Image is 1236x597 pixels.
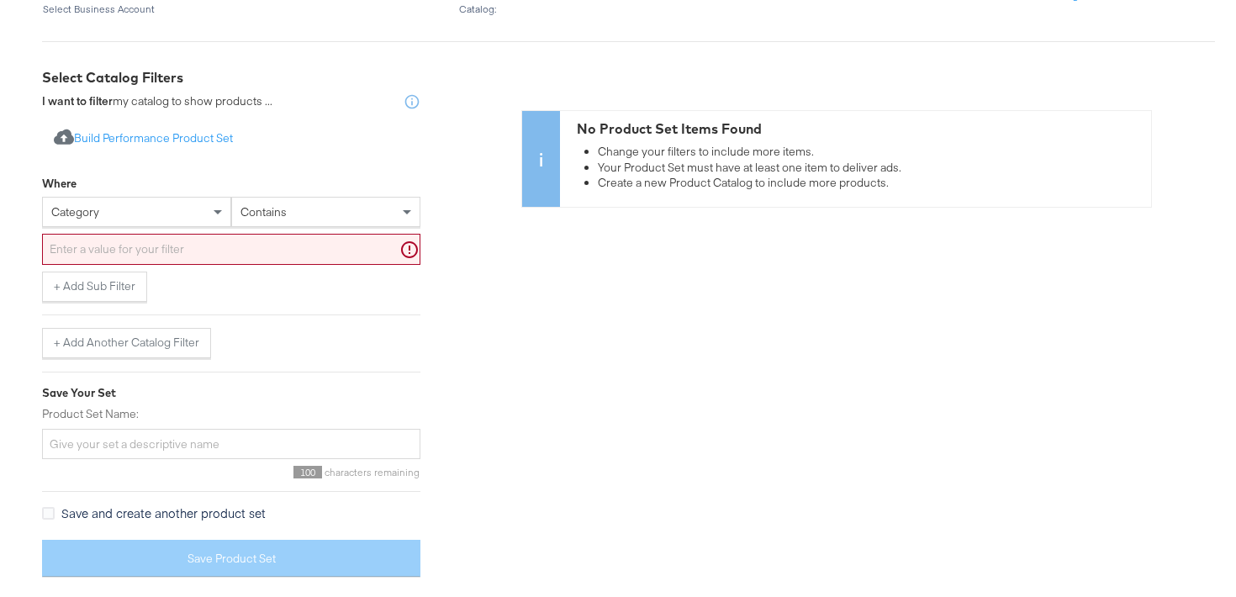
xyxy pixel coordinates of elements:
[577,119,1143,139] div: No Product Set Items Found
[598,176,1143,192] li: Create a new Product Catalog to include more products.
[42,385,420,401] div: Save Your Set
[598,160,1143,176] li: Your Product Set must have at least one item to deliver ads.
[293,466,322,478] span: 100
[51,204,99,219] span: category
[42,176,77,192] div: Where
[42,124,245,155] button: Build Performance Product Set
[458,3,963,15] div: Catalog:
[42,466,420,478] div: characters remaining
[240,204,287,219] span: contains
[598,145,1143,161] li: Change your filters to include more items.
[42,406,420,422] label: Product Set Name:
[42,234,420,265] input: Enter a value for your filter
[42,3,446,15] div: Select Business Account
[42,68,420,87] div: Select Catalog Filters
[42,429,420,460] input: Give your set a descriptive name
[42,328,211,358] button: + Add Another Catalog Filter
[42,93,113,108] strong: I want to filter
[61,505,266,521] span: Save and create another product set
[42,272,147,302] button: + Add Sub Filter
[42,93,272,110] div: my catalog to show products ...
